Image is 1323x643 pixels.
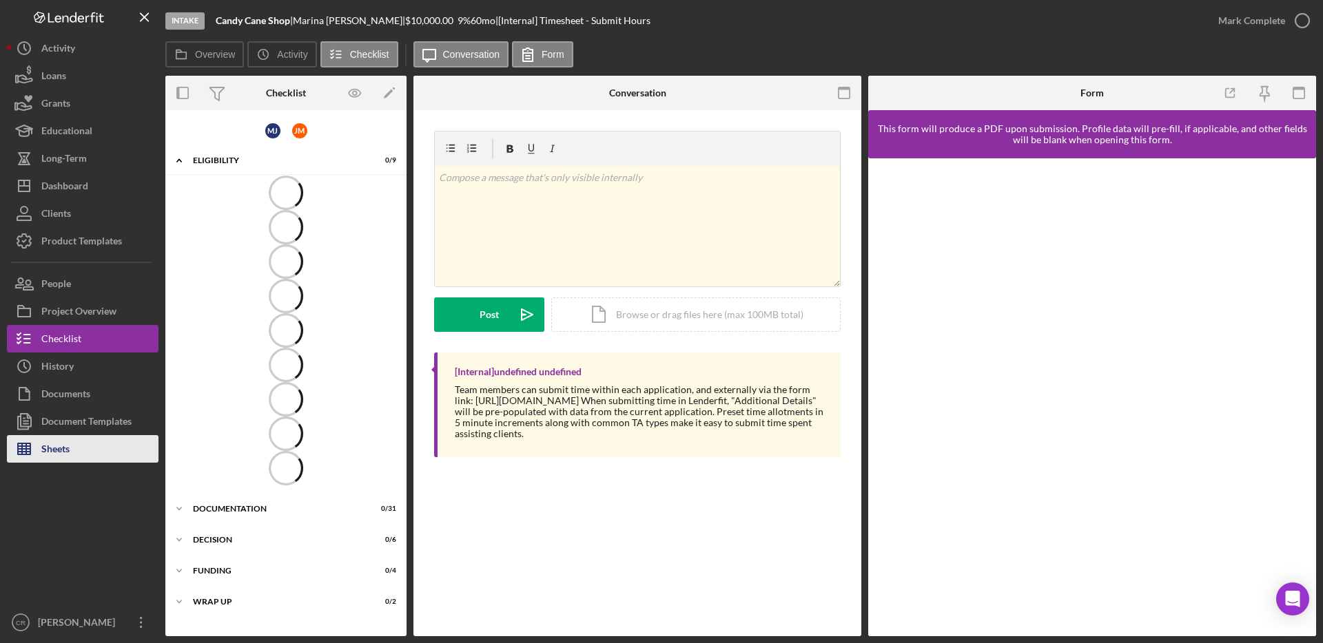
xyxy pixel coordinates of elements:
div: 0 / 6 [371,536,396,544]
div: [PERSON_NAME] [34,609,124,640]
div: Post [480,297,499,332]
iframe: Lenderfit form [882,172,1304,622]
div: Sheets [41,435,70,466]
div: Team members can submit time within each application, and externally via the form link: [URL][DOM... [455,384,827,439]
button: Activity [247,41,316,67]
div: 0 / 9 [371,156,396,165]
div: Marina [PERSON_NAME] | [293,15,405,26]
div: M J [265,123,280,138]
div: 0 / 2 [371,598,396,606]
div: Open Intercom Messenger [1276,582,1309,615]
div: $10,000.00 [405,15,458,26]
div: | [216,15,293,26]
div: 9 % [458,15,471,26]
div: Funding [193,567,362,575]
div: Checklist [266,87,306,98]
button: Overview [165,41,244,67]
label: Conversation [443,49,500,60]
div: [Internal] undefined undefined [455,366,582,377]
div: This form will produce a PDF upon submission. Profile data will pre-fill, if applicable, and othe... [875,123,1309,145]
div: | [Internal] Timesheet - Submit Hours [495,15,650,26]
label: Checklist [350,49,389,60]
b: Candy Cane Shop [216,14,290,26]
text: CR [16,619,25,626]
div: Decision [193,536,362,544]
button: Form [512,41,573,67]
div: 0 / 31 [371,505,396,513]
div: Mark Complete [1218,7,1285,34]
div: J M [292,123,307,138]
button: Sheets [7,435,158,463]
div: 0 / 4 [371,567,396,575]
div: Form [1080,87,1104,98]
div: 60 mo [471,15,495,26]
button: CR[PERSON_NAME] [7,609,158,636]
label: Activity [277,49,307,60]
div: Eligibility [193,156,362,165]
button: Conversation [413,41,509,67]
button: Mark Complete [1204,7,1316,34]
div: Documentation [193,505,362,513]
div: Wrap up [193,598,362,606]
label: Overview [195,49,235,60]
div: Conversation [609,87,666,98]
button: Post [434,297,544,332]
label: Form [542,49,564,60]
button: Checklist [320,41,398,67]
div: Intake [165,12,205,30]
